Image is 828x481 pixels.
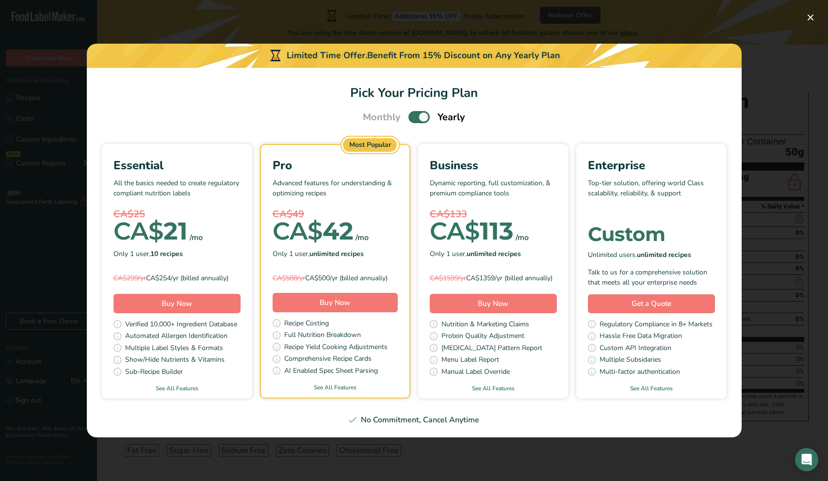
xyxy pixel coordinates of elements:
[588,267,715,288] div: Talk to us for a comprehensive solution that meets all your enterprise needs
[114,273,241,283] div: CA$254/yr (billed annually)
[363,110,401,125] span: Monthly
[441,331,524,343] span: Protein Quality Adjustment
[600,319,713,331] span: Regulatory Compliance in 8+ Markets
[284,353,372,366] span: Comprehensive Recipe Cards
[441,367,510,379] span: Manual Label Override
[114,273,146,283] span: CA$299/yr
[125,319,237,331] span: Verified 10,000+ Ingredient Database
[430,178,557,207] p: Dynamic reporting, full customization, & premium compliance tools
[87,44,742,68] div: Limited Time Offer.
[356,232,369,243] div: /mo
[588,224,715,244] div: Custom
[430,294,557,313] button: Buy Now
[430,222,514,241] div: 113
[273,273,305,283] span: CA$588/yr
[430,249,521,259] span: Only 1 user,
[467,249,521,258] b: unlimited recipes
[273,216,323,246] span: CA$
[273,207,398,222] div: CA$49
[600,367,680,379] span: Multi-factor authentication
[418,384,568,393] a: See All Features
[588,178,715,207] p: Top-tier solution, offering world Class scalability, reliability, & support
[125,331,227,343] span: Automated Allergen Identification
[430,273,557,283] div: CA$1359/yr (billed annually)
[576,384,727,393] a: See All Features
[261,383,409,392] a: See All Features
[343,138,397,152] div: Most Popular
[588,250,691,260] span: Unlimited users,
[273,157,398,174] div: Pro
[637,250,691,259] b: unlimited recipes
[190,232,203,243] div: /mo
[284,342,388,354] span: Recipe Yield Cooking Adjustments
[273,293,398,312] button: Buy Now
[438,110,465,125] span: Yearly
[795,448,818,471] div: Open Intercom Messenger
[320,298,350,307] span: Buy Now
[114,216,163,246] span: CA$
[600,343,671,355] span: Custom API Integration
[114,157,241,174] div: Essential
[441,354,499,367] span: Menu Label Report
[102,384,252,393] a: See All Features
[588,294,715,313] a: Get a Quote
[367,49,560,62] div: Benefit From 15% Discount on Any Yearly Plan
[125,367,183,379] span: Sub-Recipe Builder
[600,354,661,367] span: Multiple Subsidaries
[441,343,542,355] span: [MEDICAL_DATA] Pattern Report
[114,178,241,207] p: All the basics needed to create regulatory compliant nutrition labels
[430,273,466,283] span: CA$1599/yr
[600,331,682,343] span: Hassle Free Data Migration
[588,157,715,174] div: Enterprise
[632,298,671,309] span: Get a Quote
[125,354,225,367] span: Show/Hide Nutrients & Vitamins
[478,299,508,308] span: Buy Now
[273,178,398,207] p: Advanced features for understanding & optimizing recipes
[441,319,529,331] span: Nutrition & Marketing Claims
[284,318,329,330] span: Recipe Costing
[273,222,354,241] div: 42
[125,343,223,355] span: Multiple Label Styles & Formats
[516,232,529,243] div: /mo
[284,366,378,378] span: AI Enabled Spec Sheet Parsing
[273,249,364,259] span: Only 1 user,
[114,207,241,222] div: CA$25
[430,216,480,246] span: CA$
[162,299,192,308] span: Buy Now
[430,207,557,222] div: CA$133
[430,157,557,174] div: Business
[98,414,730,426] div: No Commitment, Cancel Anytime
[150,249,183,258] b: 10 recipes
[114,222,188,241] div: 21
[273,273,398,283] div: CA$500/yr (billed annually)
[114,249,183,259] span: Only 1 user,
[98,83,730,102] h1: Pick Your Pricing Plan
[309,249,364,258] b: unlimited recipes
[114,294,241,313] button: Buy Now
[284,330,361,342] span: Full Nutrition Breakdown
